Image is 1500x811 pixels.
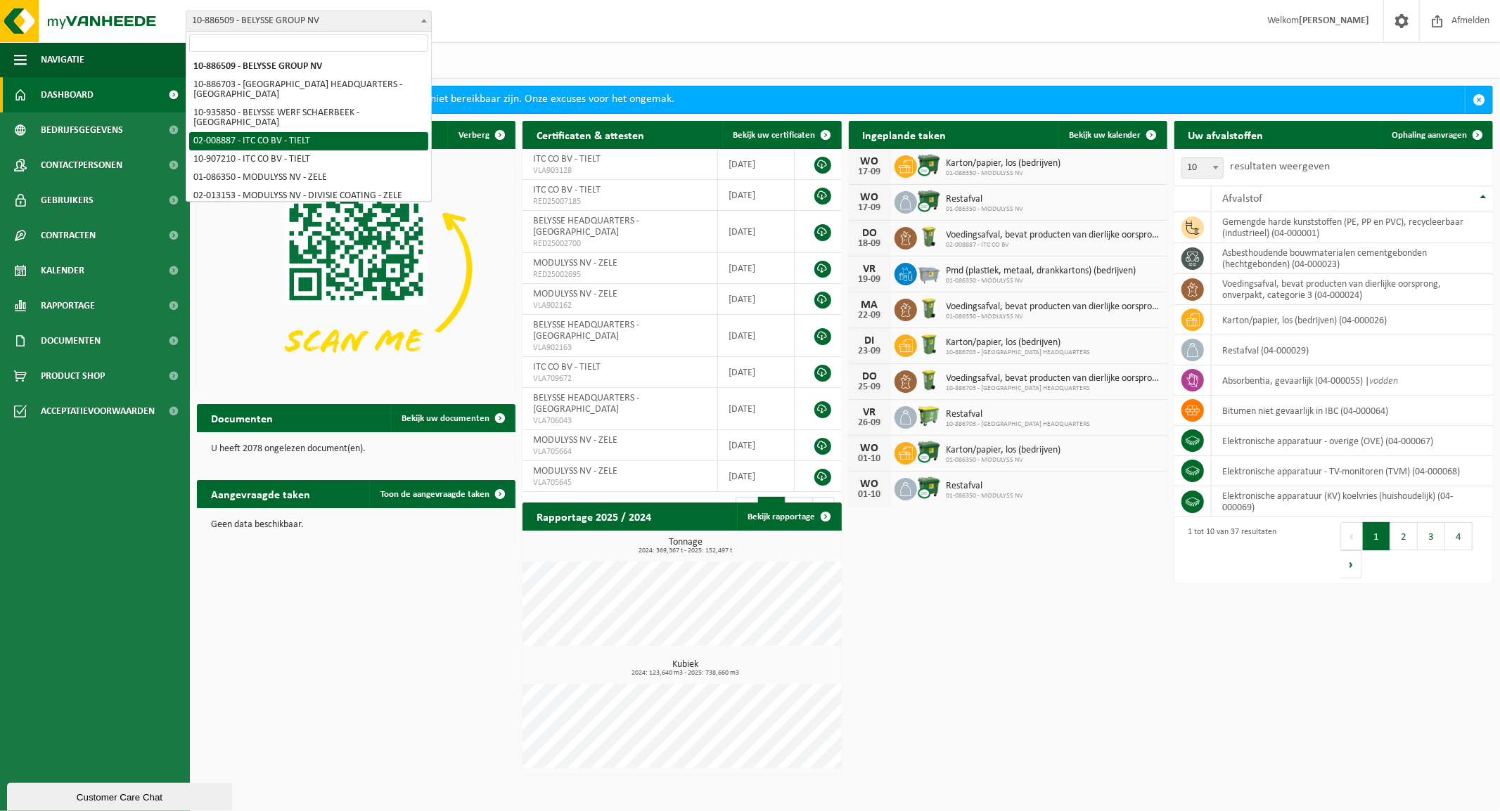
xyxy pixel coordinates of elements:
h3: Kubiek [530,660,841,677]
a: Toon de aangevraagde taken [369,480,514,508]
li: 10-886509 - BELYSSE GROUP NV [189,58,428,76]
button: 2 [1390,522,1418,550]
span: Voedingsafval, bevat producten van dierlijke oorsprong, onverpakt, categorie 3 [947,301,1160,313]
span: Afvalstof [1222,193,1262,205]
img: Download de VHEPlus App [197,149,515,388]
h2: Certificaten & attesten [523,121,658,148]
span: Documenten [41,323,101,358]
li: 10-935850 - BELYSSE WERF SCHAERBEEK - [GEOGRAPHIC_DATA] [189,104,428,132]
div: DO [856,371,884,382]
i: vodden [1369,376,1398,387]
img: WB-0140-HPE-GN-50 [917,225,941,249]
span: 10-886509 - BELYSSE GROUP NV [186,11,432,32]
div: Deze avond zal MyVanheede van 18u tot 21u niet bereikbaar zijn. Onze excuses voor het ongemak. [223,86,1465,113]
p: Geen data beschikbaar. [211,520,501,530]
span: Bekijk uw certificaten [733,131,816,140]
span: Ophaling aanvragen [1392,131,1467,140]
span: Karton/papier, los (bedrijven) [947,445,1061,456]
div: 25-09 [856,382,884,392]
span: Navigatie [41,42,84,77]
div: 19-09 [856,275,884,285]
div: 18-09 [856,239,884,249]
td: [DATE] [718,284,795,315]
span: Toon de aangevraagde taken [380,490,489,499]
span: RED25007185 [533,196,707,207]
td: voedingsafval, bevat producten van dierlijke oorsprong, onverpakt, categorie 3 (04-000024) [1212,274,1493,305]
span: MODULYSS NV - ZELE [533,258,617,268]
td: [DATE] [718,357,795,388]
button: 4 [1445,522,1473,550]
a: Bekijk uw certificaten [722,121,840,149]
span: Acceptatievoorwaarden [41,394,155,429]
span: 01-086350 - MODULYSS NV [947,492,1024,500]
span: Restafval [947,409,1091,420]
td: [DATE] [718,149,795,180]
span: MODULYSS NV - ZELE [533,466,617,476]
span: Bedrijfsgegevens [41,112,123,148]
li: 02-013153 - MODULYSS NV - DIVISIE COATING - ZELE [189,187,428,205]
div: 01-10 [856,490,884,500]
td: restafval (04-000029) [1212,335,1493,365]
img: WB-0140-HPE-GN-50 [917,368,941,392]
li: 10-886703 - [GEOGRAPHIC_DATA] HEADQUARTERS - [GEOGRAPHIC_DATA] [189,76,428,104]
img: WB-1100-CU [917,476,941,500]
div: WO [856,479,884,490]
li: 02-008887 - ITC CO BV - TIELT [189,132,428,150]
button: 3 [1418,522,1445,550]
div: VR [856,264,884,275]
div: 26-09 [856,418,884,428]
td: karton/papier, los (bedrijven) (04-000026) [1212,305,1493,335]
span: 10-886703 - [GEOGRAPHIC_DATA] HEADQUARTERS [947,349,1091,357]
span: ITC CO BV - TIELT [533,154,601,164]
button: 1 [1363,522,1390,550]
div: DI [856,335,884,346]
div: VR [856,407,884,418]
td: [DATE] [718,315,795,357]
td: [DATE] [718,180,795,211]
span: 01-086350 - MODULYSS NV [947,313,1160,321]
span: BELYSSE HEADQUARTERS - [GEOGRAPHIC_DATA] [533,320,639,342]
span: Pmd (plastiek, metaal, drankkartons) (bedrijven) [947,266,1136,277]
div: MA [856,299,884,311]
span: VLA705664 [533,446,707,458]
span: Contracten [41,218,96,253]
span: Verberg [459,131,489,140]
img: WB-1100-CU [917,189,941,213]
span: 01-086350 - MODULYSS NV [947,277,1136,285]
span: Restafval [947,481,1024,492]
span: Karton/papier, los (bedrijven) [947,337,1091,349]
button: Previous [1340,522,1363,550]
span: Karton/papier, los (bedrijven) [947,158,1061,169]
div: 1 tot 10 van 37 resultaten [1181,521,1277,580]
td: asbesthoudende bouwmaterialen cementgebonden (hechtgebonden) (04-000023) [1212,243,1493,274]
a: Bekijk uw documenten [390,404,514,432]
p: U heeft 2078 ongelezen document(en). [211,444,501,454]
td: bitumen niet gevaarlijk in IBC (04-000064) [1212,396,1493,426]
h2: Ingeplande taken [849,121,961,148]
span: VLA709672 [533,373,707,384]
span: ITC CO BV - TIELT [533,185,601,195]
div: 22-09 [856,311,884,320]
iframe: chat widget [7,780,235,811]
span: BELYSSE HEADQUARTERS - [GEOGRAPHIC_DATA] [533,393,639,415]
h2: Rapportage 2025 / 2024 [523,502,665,530]
span: 01-086350 - MODULYSS NV [947,205,1024,214]
a: Bekijk rapportage [737,502,840,531]
img: WB-1100-CU [917,153,941,177]
span: Kalender [41,253,84,288]
div: 23-09 [856,346,884,356]
h2: Documenten [197,404,287,432]
td: elektronische apparatuur - overige (OVE) (04-000067) [1212,426,1493,456]
span: Dashboard [41,77,94,112]
span: 10 [1182,158,1223,178]
span: 01-086350 - MODULYSS NV [947,456,1061,465]
span: Contactpersonen [41,148,122,183]
img: WB-2500-GAL-GY-01 [917,261,941,285]
td: [DATE] [718,388,795,430]
span: Bekijk uw kalender [1069,131,1141,140]
div: 01-10 [856,454,884,464]
span: 01-086350 - MODULYSS NV [947,169,1061,178]
td: [DATE] [718,430,795,461]
span: 10 [1181,157,1224,179]
span: 02-008887 - ITC CO BV [947,241,1160,249]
